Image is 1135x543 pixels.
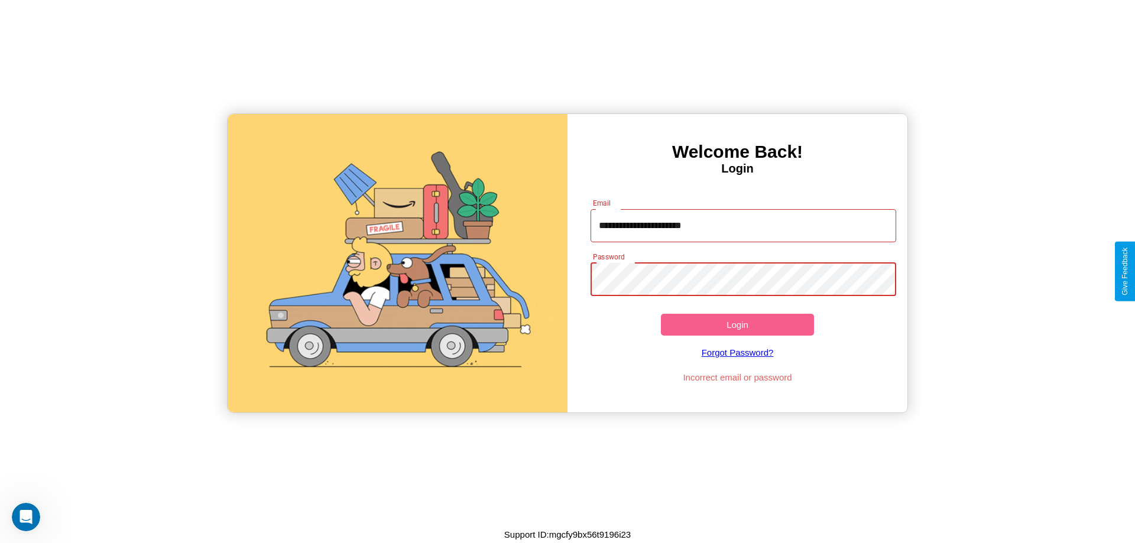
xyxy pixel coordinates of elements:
iframe: Intercom live chat [12,503,40,531]
label: Password [593,252,624,262]
img: gif [228,114,567,412]
p: Incorrect email or password [585,369,891,385]
p: Support ID: mgcfy9bx56t9196i23 [504,526,631,542]
button: Login [661,314,814,336]
h4: Login [567,162,907,175]
h3: Welcome Back! [567,142,907,162]
label: Email [593,198,611,208]
div: Give Feedback [1121,248,1129,295]
a: Forgot Password? [585,336,891,369]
